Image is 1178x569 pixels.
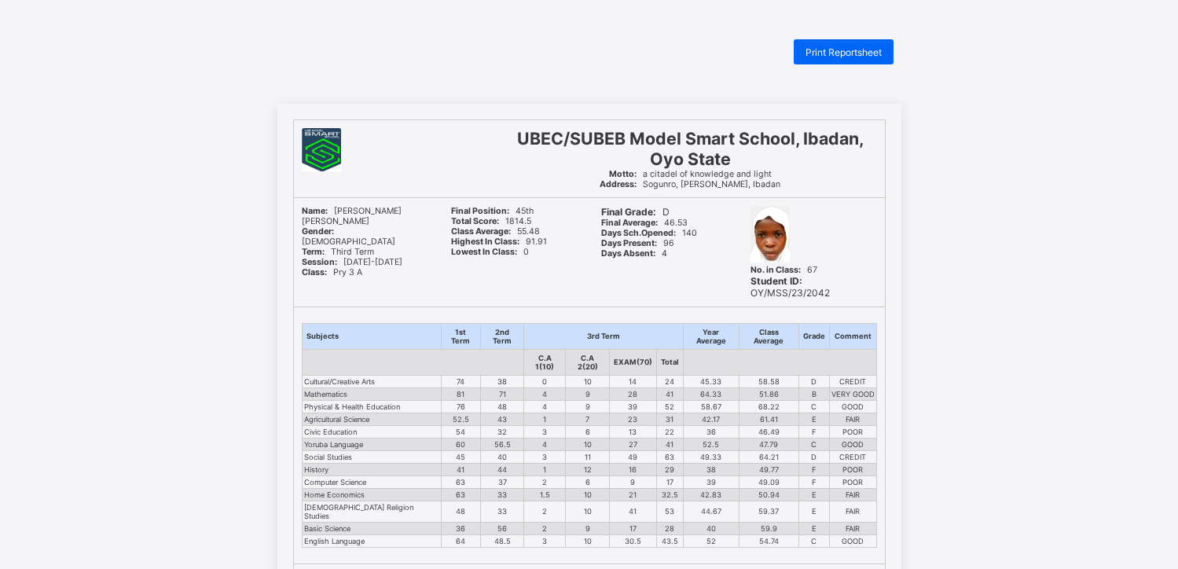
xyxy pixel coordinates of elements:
[441,438,481,450] td: 60
[441,488,481,501] td: 63
[656,522,683,534] td: 28
[441,400,481,413] td: 76
[739,387,798,400] td: 51.86
[441,522,481,534] td: 36
[566,375,610,387] td: 10
[523,438,566,450] td: 4
[601,238,657,248] b: Days Present:
[798,463,829,475] td: F
[609,438,656,450] td: 27
[739,375,798,387] td: 58.58
[302,375,441,387] td: Cultural/Creative Arts
[481,375,523,387] td: 38
[302,267,327,277] b: Class:
[481,450,523,463] td: 40
[798,450,829,463] td: D
[683,501,739,522] td: 44.67
[656,475,683,488] td: 17
[798,323,829,349] th: Grade
[523,387,566,400] td: 4
[566,425,610,438] td: 6
[566,349,610,375] th: C.A 2(20)
[806,46,882,58] span: Print Reportsheet
[566,387,610,400] td: 9
[829,400,876,413] td: GOOD
[481,425,523,438] td: 32
[601,238,674,248] span: 96
[517,128,864,169] span: UBEC/SUBEB Model Smart School, Ibadan, Oyo State
[683,450,739,463] td: 49.33
[302,387,441,400] td: Mathematics
[683,323,739,349] th: Year Average
[739,450,798,463] td: 64.21
[683,522,739,534] td: 40
[441,501,481,522] td: 48
[798,375,829,387] td: D
[656,438,683,450] td: 41
[441,425,481,438] td: 54
[656,375,683,387] td: 24
[601,218,688,228] span: 46.53
[451,237,547,247] span: 91.91
[302,206,328,216] b: Name:
[302,206,402,226] span: [PERSON_NAME] [PERSON_NAME]
[829,375,876,387] td: CREDIT
[829,413,876,425] td: FAIR
[451,237,519,247] b: Highest In Class:
[523,522,566,534] td: 2
[601,248,667,259] span: 4
[609,475,656,488] td: 9
[601,206,670,218] span: D
[601,228,676,238] b: Days Sch.Opened:
[829,425,876,438] td: POOR
[451,247,517,257] b: Lowest In Class:
[609,534,656,547] td: 30.5
[441,387,481,400] td: 81
[798,488,829,501] td: E
[600,179,637,189] b: Address:
[481,438,523,450] td: 56.5
[739,501,798,522] td: 59.37
[656,534,683,547] td: 43.5
[683,463,739,475] td: 38
[750,265,817,275] span: 67
[600,179,780,189] span: Sogunro, [PERSON_NAME], Ibadan
[566,501,610,522] td: 10
[656,400,683,413] td: 52
[302,247,325,257] b: Term:
[609,169,637,179] b: Motto:
[523,349,566,375] th: C.A 1(10)
[609,501,656,522] td: 41
[750,275,802,287] b: Student ID:
[302,450,441,463] td: Social Studies
[451,247,529,257] span: 0
[523,400,566,413] td: 4
[683,438,739,450] td: 52.5
[609,425,656,438] td: 13
[750,275,830,299] span: OY/MSS/23/2042
[656,488,683,501] td: 32.5
[656,501,683,522] td: 53
[683,375,739,387] td: 45.33
[481,387,523,400] td: 71
[441,450,481,463] td: 45
[481,413,523,425] td: 43
[302,501,441,522] td: [DEMOGRAPHIC_DATA] Religion Studies
[566,534,610,547] td: 10
[302,425,441,438] td: Civic Education
[829,450,876,463] td: CREDIT
[609,349,656,375] th: EXAM(70)
[609,387,656,400] td: 28
[523,323,683,349] th: 3rd Term
[451,226,540,237] span: 55.48
[609,522,656,534] td: 17
[739,522,798,534] td: 59.9
[739,475,798,488] td: 49.09
[739,400,798,413] td: 68.22
[739,425,798,438] td: 46.49
[656,425,683,438] td: 22
[609,400,656,413] td: 39
[656,413,683,425] td: 31
[523,413,566,425] td: 1
[441,413,481,425] td: 52.5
